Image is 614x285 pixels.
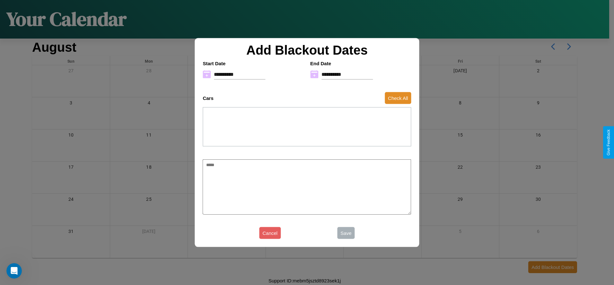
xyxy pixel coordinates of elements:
h2: Add Blackout Dates [199,43,414,57]
h4: Start Date [203,60,304,66]
button: Check All [385,92,411,104]
div: Give Feedback [606,129,611,156]
iframe: Intercom live chat [6,263,22,279]
button: Cancel [259,227,281,239]
h4: End Date [310,60,411,66]
h4: Cars [203,95,213,101]
button: Save [337,227,355,239]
